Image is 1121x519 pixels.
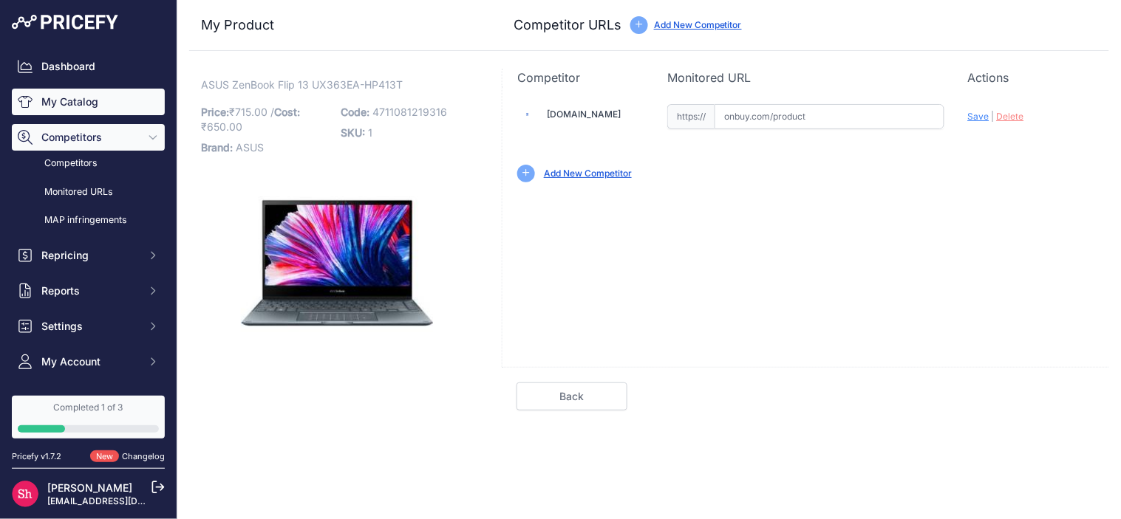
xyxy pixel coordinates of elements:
span: Save [968,111,989,122]
button: Repricing [12,242,165,269]
button: My Account [12,348,165,375]
a: [PERSON_NAME] [47,481,132,494]
span: 715.00 [235,106,268,118]
span: Price: [201,106,229,118]
a: [DOMAIN_NAME] [547,109,621,120]
a: Competitors [12,151,165,176]
h3: My Product [201,15,472,35]
a: Completed 1 of 3 [12,396,165,439]
p: ₹ [201,102,333,137]
span: Delete [997,111,1024,122]
p: Actions [968,69,1094,86]
a: Back [517,382,627,410]
a: Monitored URLs [12,179,165,205]
span: Code: [341,106,370,118]
a: My Catalog [12,89,165,115]
img: Pricefy Logo [12,15,118,30]
span: Brand: [201,141,233,154]
span: https:// [667,104,715,129]
nav: Sidebar [12,53,165,490]
span: Repricing [41,248,138,263]
span: 1 [369,126,373,139]
a: [EMAIL_ADDRESS][DOMAIN_NAME] [47,495,202,506]
button: Competitors [12,124,165,151]
input: onbuy.com/product [715,104,944,129]
h3: Competitor URLs [514,15,621,35]
span: 4711081219316 [373,106,448,118]
a: Add New Competitor [654,19,742,30]
a: MAP infringements [12,207,165,233]
span: My Account [41,354,138,369]
span: ASUS [236,141,264,154]
span: | [992,111,995,122]
span: / ₹ [201,106,300,133]
p: Competitor [517,69,644,86]
div: Pricefy v1.7.2 [12,450,61,463]
p: Monitored URL [667,69,944,86]
button: Settings [12,313,165,340]
a: Add New Competitor [544,168,632,179]
button: Reports [12,278,165,304]
span: Competitors [41,130,138,145]
span: Cost: [274,106,300,118]
span: Settings [41,319,138,334]
a: Changelog [122,451,165,461]
span: New [90,450,119,463]
div: Completed 1 of 3 [18,402,159,413]
span: Reports [41,283,138,298]
a: Dashboard [12,53,165,80]
span: 650.00 [207,120,242,133]
span: SKU: [341,126,366,139]
span: ASUS ZenBook Flip 13 UX363EA-HP413T [201,75,403,94]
